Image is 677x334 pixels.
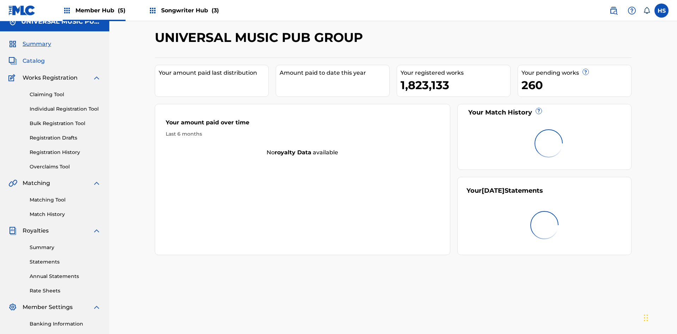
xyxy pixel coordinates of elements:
img: MLC Logo [8,5,36,16]
a: Registration Drafts [30,134,101,142]
div: Your registered works [401,69,510,77]
span: Works Registration [23,74,78,82]
span: (5) [118,7,126,14]
div: Amount paid to date this year [280,69,389,77]
div: Your amount paid over time [166,118,439,130]
span: Matching [23,179,50,187]
span: ? [583,69,588,75]
div: No available [155,148,450,157]
a: Rate Sheets [30,287,101,295]
a: Matching Tool [30,196,101,204]
img: Works Registration [8,74,18,82]
a: Summary [30,244,101,251]
span: Summary [23,40,51,48]
a: Overclaims Tool [30,163,101,171]
a: Banking Information [30,320,101,328]
img: expand [92,303,101,311]
h2: UNIVERSAL MUSIC PUB GROUP [155,30,366,45]
img: preloader [532,126,566,160]
a: CatalogCatalog [8,57,45,65]
span: Member Hub [75,6,126,14]
div: Last 6 months [166,130,439,138]
a: Public Search [606,4,621,18]
strong: royalty data [275,149,311,156]
img: search [609,6,618,15]
img: Summary [8,40,17,48]
div: Help [625,4,639,18]
img: Catalog [8,57,17,65]
h5: UNIVERSAL MUSIC PUB GROUP [21,18,101,26]
div: Your pending works [522,69,631,77]
div: 260 [522,77,631,93]
iframe: Chat Widget [642,300,677,334]
div: User Menu [654,4,669,18]
img: Matching [8,179,17,187]
a: Match History [30,211,101,218]
a: Annual Statements [30,273,101,280]
a: Claiming Tool [30,91,101,98]
a: Statements [30,258,101,266]
div: 1,823,133 [401,77,510,93]
div: Your Statements [466,186,543,196]
div: Your amount paid last distribution [159,69,268,77]
img: Accounts [8,18,17,26]
div: Your Match History [466,108,623,117]
span: Member Settings [23,303,73,311]
img: Top Rightsholders [63,6,71,15]
span: (3) [212,7,219,14]
a: Bulk Registration Tool [30,120,101,127]
span: Catalog [23,57,45,65]
img: expand [92,74,101,82]
span: [DATE] [482,187,505,194]
img: Top Rightsholders [148,6,157,15]
img: Member Settings [8,303,17,311]
img: preloader [527,208,561,242]
span: ? [536,108,542,114]
a: Registration History [30,149,101,156]
img: help [628,6,636,15]
span: Royalties [23,227,49,235]
div: Drag [644,307,648,328]
img: Royalties [8,227,17,235]
img: expand [92,179,101,187]
a: Individual Registration Tool [30,105,101,113]
a: SummarySummary [8,40,51,48]
span: Songwriter Hub [161,6,219,14]
div: Notifications [643,7,650,14]
img: expand [92,227,101,235]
